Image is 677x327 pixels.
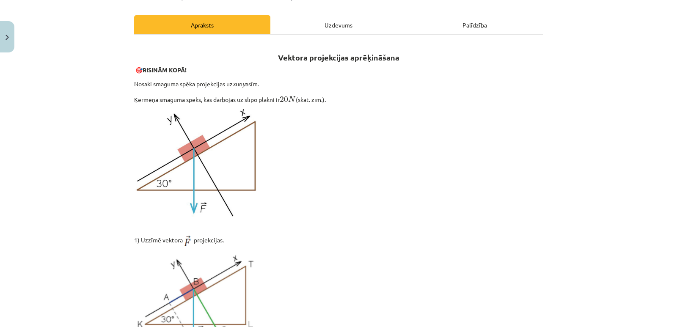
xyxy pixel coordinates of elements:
div: Palīdzība [407,15,543,34]
b: RISINĀM KOPĀ! [143,66,187,74]
p: Nosaki smaguma spēka projekcijas uz un asīm. [134,80,543,88]
i: x [233,80,236,88]
p: 1) Uzzīmē vektora ﻿ ﻿ projekcijas. [134,236,543,246]
span: 20 [280,96,288,102]
p: Ķermeņa smaguma spēks, kas darbojas uz slīpo plakni ir (skat. zīm.). [134,93,543,104]
span: N [288,96,296,102]
img: icon-close-lesson-0947bae3869378f0d4975bcd49f059093ad1ed9edebbc8119c70593378902aed.svg [6,35,9,40]
p: 🎯 [134,66,543,74]
div: Apraksts [134,15,270,34]
div: Uzdevums [270,15,407,34]
i: y [242,80,245,88]
b: Vektora projekcijas aprēķināšana [278,52,399,62]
